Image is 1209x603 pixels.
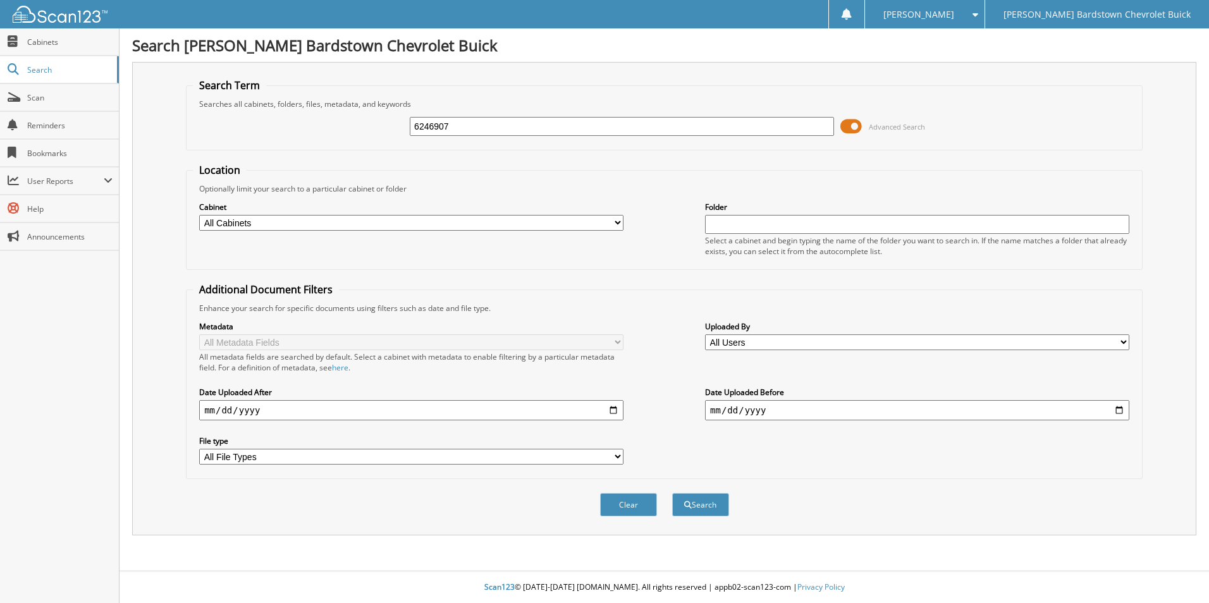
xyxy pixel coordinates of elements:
[883,11,954,18] span: [PERSON_NAME]
[193,163,247,177] legend: Location
[199,400,623,420] input: start
[672,493,729,516] button: Search
[27,204,113,214] span: Help
[199,435,623,446] label: File type
[797,582,845,592] a: Privacy Policy
[27,176,104,186] span: User Reports
[27,92,113,103] span: Scan
[705,235,1129,257] div: Select a cabinet and begin typing the name of the folder you want to search in. If the name match...
[193,183,1136,194] div: Optionally limit your search to a particular cabinet or folder
[332,362,348,373] a: here
[1003,11,1191,18] span: [PERSON_NAME] Bardstown Chevrolet Buick
[120,572,1209,603] div: © [DATE]-[DATE] [DOMAIN_NAME]. All rights reserved | appb02-scan123-com |
[199,321,623,332] label: Metadata
[193,78,266,92] legend: Search Term
[484,582,515,592] span: Scan123
[705,321,1129,332] label: Uploaded By
[199,202,623,212] label: Cabinet
[27,148,113,159] span: Bookmarks
[193,283,339,296] legend: Additional Document Filters
[27,37,113,47] span: Cabinets
[199,351,623,373] div: All metadata fields are searched by default. Select a cabinet with metadata to enable filtering b...
[27,231,113,242] span: Announcements
[705,202,1129,212] label: Folder
[193,99,1136,109] div: Searches all cabinets, folders, files, metadata, and keywords
[132,35,1196,56] h1: Search [PERSON_NAME] Bardstown Chevrolet Buick
[600,493,657,516] button: Clear
[193,303,1136,314] div: Enhance your search for specific documents using filters such as date and file type.
[13,6,107,23] img: scan123-logo-white.svg
[869,122,925,131] span: Advanced Search
[705,400,1129,420] input: end
[27,120,113,131] span: Reminders
[705,387,1129,398] label: Date Uploaded Before
[27,64,111,75] span: Search
[199,387,623,398] label: Date Uploaded After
